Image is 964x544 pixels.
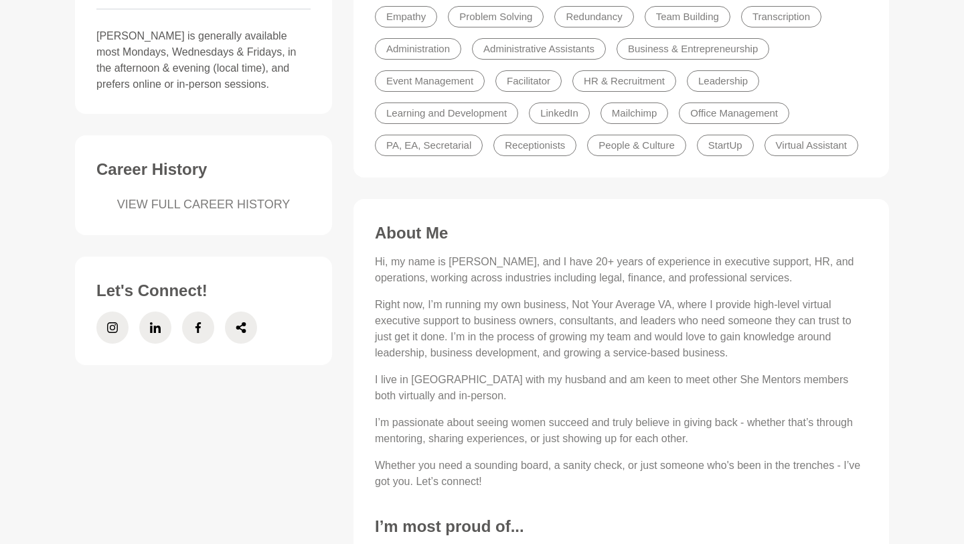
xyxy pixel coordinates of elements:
[375,297,868,361] p: Right now, I’m running my own business, Not Your Average VA, where I provide high-level virtual e...
[375,372,868,404] p: I live in [GEOGRAPHIC_DATA] with my husband and am keen to meet other She Mentors members both vi...
[96,196,311,214] a: VIEW FULL CAREER HISTORY
[375,415,868,447] p: I’m passionate about seeing women succeed and truly believe in giving back - whether that’s throu...
[225,312,257,344] a: Share
[96,281,311,301] h3: Let's Connect!
[96,159,311,180] h3: Career History
[96,312,129,344] a: Instagram
[139,312,171,344] a: LinkedIn
[375,458,868,490] p: Whether you need a sounding board, a sanity check, or just someone who's been in the trenches - I...
[375,254,868,286] p: Hi, my name is [PERSON_NAME], and I have 20+ years of experience in executive support, HR, and op...
[375,223,868,243] h3: About Me
[96,28,311,92] p: [PERSON_NAME] is generally available most Mondays, Wednesdays & Fridays, in the afternoon & eveni...
[182,312,214,344] a: Facebook
[375,517,868,537] h3: I’m most proud of...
